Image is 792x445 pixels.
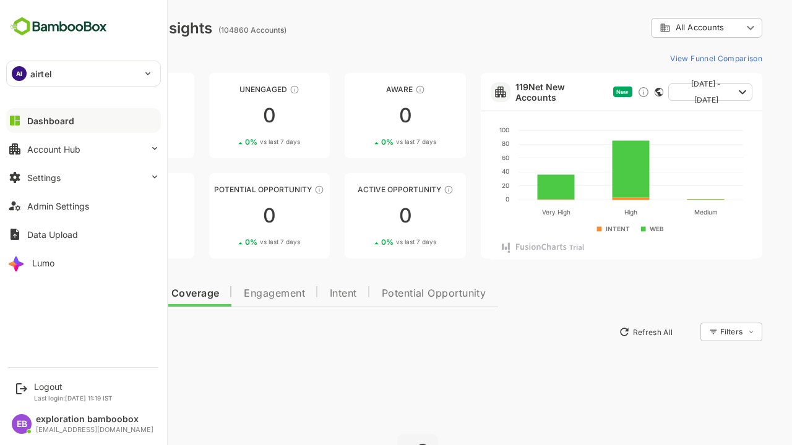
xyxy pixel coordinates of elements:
[301,185,423,194] div: Active Opportunity
[462,195,466,203] text: 0
[301,106,423,125] div: 0
[202,237,257,247] div: 0 %
[166,185,287,194] div: Potential Opportunity
[30,185,151,194] div: Engaged
[301,85,423,94] div: Aware
[353,137,393,146] span: vs last 7 days
[632,23,681,32] span: All Accounts
[338,137,393,146] div: 0 %
[217,137,257,146] span: vs last 7 days
[217,237,257,247] span: vs last 7 days
[36,426,153,434] div: [EMAIL_ADDRESS][DOMAIN_NAME]
[27,116,74,126] div: Dashboard
[6,165,161,190] button: Settings
[175,25,247,35] ag: (104860 Accounts)
[458,154,466,161] text: 60
[498,208,527,216] text: Very High
[6,222,161,247] button: Data Upload
[27,144,80,155] div: Account Hub
[110,85,120,95] div: These accounts have not been engaged with for a defined time period
[6,108,161,133] button: Dashboard
[6,15,111,38] img: BambooboxFullLogoMark.5f36c76dfaba33ec1ec1367b70bb1252.svg
[372,85,382,95] div: These accounts have just entered the buying cycle and need further nurturing
[301,173,423,258] a: Active OpportunityThese accounts have open opportunities which might be at any of the Sales Stage...
[581,208,594,216] text: High
[202,137,257,146] div: 0 %
[27,201,89,211] div: Admin Settings
[166,106,287,125] div: 0
[105,185,114,195] div: These accounts are warm, further nurturing would qualify them to MQAs
[338,237,393,247] div: 0 %
[594,86,606,98] div: Discover new ICP-fit accounts showing engagement — via intent surges, anonymous website visits, L...
[200,289,262,299] span: Engagement
[570,322,635,342] button: Refresh All
[34,381,113,392] div: Logout
[456,126,466,133] text: 100
[271,185,281,195] div: These accounts are MQAs and can be passed on to Inside Sales
[286,289,314,299] span: Intent
[32,258,54,268] div: Lumo
[677,327,699,336] div: Filters
[458,140,466,147] text: 80
[650,208,674,216] text: Medium
[166,206,287,226] div: 0
[301,73,423,158] a: AwareThese accounts have just entered the buying cycle and need further nurturing00%vs last 7 days
[30,173,151,258] a: EngagedThese accounts are warm, further nurturing would qualify them to MQAs00%vs last 7 days
[30,321,120,343] button: New Insights
[458,182,466,189] text: 20
[166,173,287,258] a: Potential OpportunityThese accounts are MQAs and can be passed on to Inside Sales00%vs last 7 days
[6,250,161,275] button: Lumo
[353,237,393,247] span: vs last 7 days
[472,82,565,103] a: 119Net New Accounts
[30,19,169,37] div: Dashboard Insights
[30,106,151,125] div: 0
[301,206,423,226] div: 0
[12,414,32,434] div: EB
[622,48,719,68] button: View Funnel Comparison
[611,88,620,96] div: This card does not support filter and segments
[66,137,121,146] div: 0 %
[81,237,121,247] span: vs last 7 days
[12,66,27,81] div: AI
[30,67,52,80] p: airtel
[573,88,585,95] span: New
[6,193,161,218] button: Admin Settings
[30,73,151,158] a: UnreachedThese accounts have not been engaged with for a defined time period00%vs last 7 days
[36,414,153,425] div: exploration bamboobox
[27,229,78,240] div: Data Upload
[166,85,287,94] div: Unengaged
[7,61,160,86] div: AIairtel
[608,16,719,40] div: All Accounts
[30,206,151,226] div: 0
[42,289,176,299] span: Data Quality and Coverage
[616,22,699,33] div: All Accounts
[338,289,443,299] span: Potential Opportunity
[676,321,719,343] div: Filters
[66,237,121,247] div: 0 %
[166,73,287,158] a: UnengagedThese accounts have not shown enough engagement and need nurturing00%vs last 7 days
[635,76,691,108] span: [DATE] - [DATE]
[400,185,410,195] div: These accounts have open opportunities which might be at any of the Sales Stages
[6,137,161,161] button: Account Hub
[625,83,709,101] button: [DATE] - [DATE]
[27,172,61,183] div: Settings
[34,394,113,402] p: Last login: [DATE] 11:19 IST
[30,85,151,94] div: Unreached
[458,167,466,175] text: 40
[81,137,121,146] span: vs last 7 days
[246,85,256,95] div: These accounts have not shown enough engagement and need nurturing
